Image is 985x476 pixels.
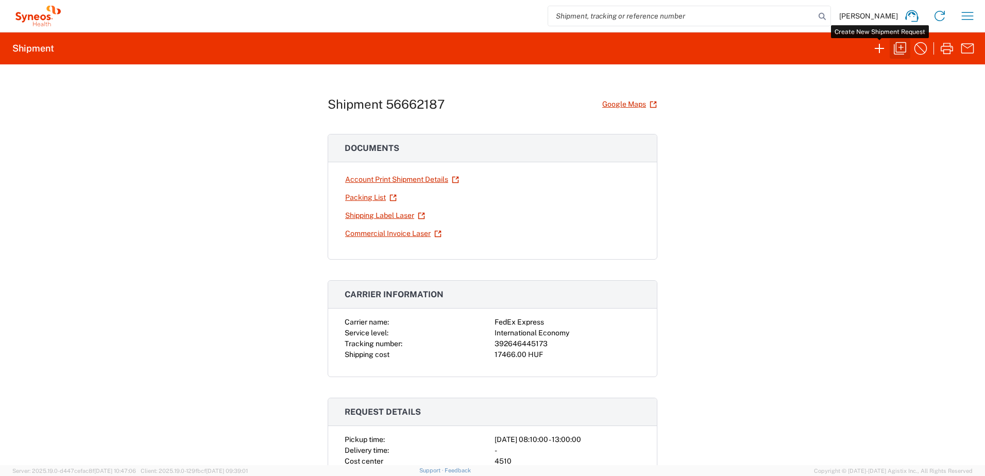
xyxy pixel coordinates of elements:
span: Documents [345,143,399,153]
a: Account Print Shipment Details [345,171,460,189]
span: [DATE] 09:39:01 [206,468,248,474]
div: - [495,445,640,456]
input: Shipment, tracking or reference number [548,6,815,26]
span: Client: 2025.19.0-129fbcf [141,468,248,474]
span: Delivery time: [345,446,389,454]
h2: Shipment [12,42,54,55]
div: 4510 [495,456,640,467]
span: Tracking number: [345,339,402,348]
a: Support [419,467,445,473]
a: Feedback [445,467,471,473]
div: FedEx Express [495,317,640,328]
a: Packing List [345,189,397,207]
span: Service level: [345,329,388,337]
div: [DATE] 08:10:00 - 13:00:00 [495,434,640,445]
span: [PERSON_NAME] [839,11,898,21]
span: Pickup time: [345,435,385,444]
span: Copyright © [DATE]-[DATE] Agistix Inc., All Rights Reserved [814,466,973,475]
a: Shipping Label Laser [345,207,426,225]
h1: Shipment 56662187 [328,97,445,112]
a: Google Maps [602,95,657,113]
span: Request details [345,407,421,417]
span: Cost center [345,457,383,465]
div: 392646445173 [495,338,640,349]
div: International Economy [495,328,640,338]
span: Carrier name: [345,318,389,326]
span: Carrier information [345,290,444,299]
div: 17466.00 HUF [495,349,640,360]
span: [DATE] 10:47:06 [94,468,136,474]
a: Commercial Invoice Laser [345,225,442,243]
span: Shipping cost [345,350,389,359]
span: Server: 2025.19.0-d447cefac8f [12,468,136,474]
